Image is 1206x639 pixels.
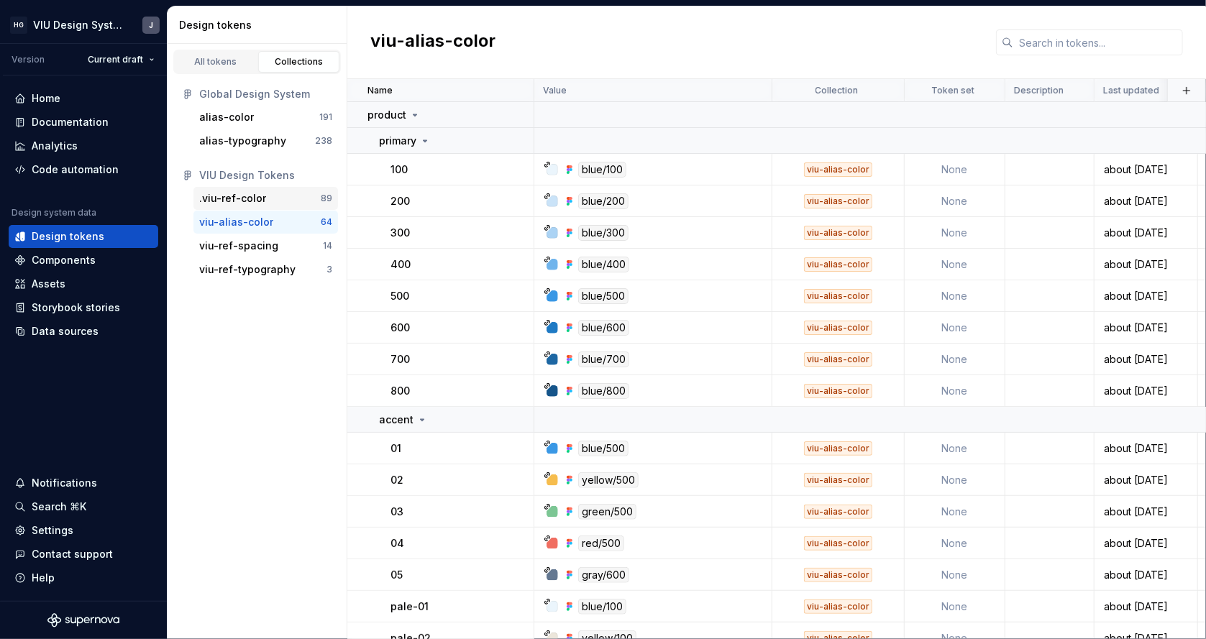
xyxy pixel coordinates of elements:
[804,289,872,303] div: viu-alias-color
[804,505,872,519] div: viu-alias-color
[804,352,872,367] div: viu-alias-color
[1095,441,1197,456] div: about [DATE]
[199,239,278,253] div: viu-ref-spacing
[905,496,1005,528] td: None
[1095,384,1197,398] div: about [DATE]
[804,441,872,456] div: viu-alias-color
[199,191,266,206] div: .viu-ref-color
[379,134,416,148] p: primary
[578,288,629,304] div: blue/500
[804,257,872,272] div: viu-alias-color
[1095,536,1197,551] div: about [DATE]
[804,194,872,208] div: viu-alias-color
[804,384,872,398] div: viu-alias-color
[199,87,332,101] div: Global Design System
[1095,321,1197,335] div: about [DATE]
[905,249,1005,280] td: None
[578,441,629,456] div: blue/500
[193,234,338,257] button: viu-ref-spacing14
[1095,257,1197,272] div: about [DATE]
[1095,352,1197,367] div: about [DATE]
[804,162,872,177] div: viu-alias-color
[905,433,1005,464] td: None
[199,168,332,183] div: VIU Design Tokens
[578,193,629,209] div: blue/200
[9,495,158,518] button: Search ⌘K
[9,134,158,157] a: Analytics
[32,300,120,315] div: Storybook stories
[905,528,1005,559] td: None
[319,111,332,123] div: 191
[390,352,410,367] p: 700
[33,18,125,32] div: VIU Design System
[32,139,78,153] div: Analytics
[199,110,254,124] div: alias-color
[804,568,872,582] div: viu-alias-color
[390,568,403,582] p: 05
[32,229,104,244] div: Design tokens
[804,599,872,614] div: viu-alias-color
[390,599,429,614] p: pale-01
[9,111,158,134] a: Documentation
[180,56,252,68] div: All tokens
[193,211,338,234] button: viu-alias-color64
[390,194,410,208] p: 200
[390,505,403,519] p: 03
[47,613,119,627] svg: Supernova Logo
[12,54,45,65] div: Version
[905,154,1005,185] td: None
[1095,599,1197,614] div: about [DATE]
[804,473,872,487] div: viu-alias-color
[390,384,410,398] p: 800
[1103,85,1159,96] p: Last updated
[9,158,158,181] a: Code automation
[1095,473,1197,487] div: about [DATE]
[578,351,629,367] div: blue/700
[9,249,158,272] a: Components
[578,320,629,336] div: blue/600
[905,217,1005,249] td: None
[32,253,96,267] div: Components
[9,296,158,319] a: Storybook stories
[1095,194,1197,208] div: about [DATE]
[32,324,99,339] div: Data sources
[263,56,335,68] div: Collections
[578,567,629,583] div: gray/600
[10,17,27,34] div: HG
[905,185,1005,217] td: None
[804,226,872,240] div: viu-alias-color
[905,280,1005,312] td: None
[390,289,409,303] p: 500
[578,504,636,520] div: green/500
[379,413,414,427] p: accent
[326,264,332,275] div: 3
[193,258,338,281] button: viu-ref-typography3
[193,129,338,152] a: alias-typography238
[9,320,158,343] a: Data sources
[578,472,639,488] div: yellow/500
[323,240,332,252] div: 14
[578,535,624,551] div: red/500
[32,162,119,177] div: Code automation
[199,262,296,277] div: viu-ref-typography
[321,193,332,204] div: 89
[1013,29,1183,55] input: Search in tokens...
[81,50,161,70] button: Current draft
[804,321,872,335] div: viu-alias-color
[315,135,332,147] div: 238
[390,441,401,456] p: 01
[1014,85,1064,96] p: Description
[578,225,629,241] div: blue/300
[390,162,408,177] p: 100
[9,87,158,110] a: Home
[390,257,411,272] p: 400
[367,108,406,122] p: product
[390,536,404,551] p: 04
[32,500,86,514] div: Search ⌘K
[32,91,60,106] div: Home
[9,543,158,566] button: Contact support
[193,187,338,210] a: .viu-ref-color89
